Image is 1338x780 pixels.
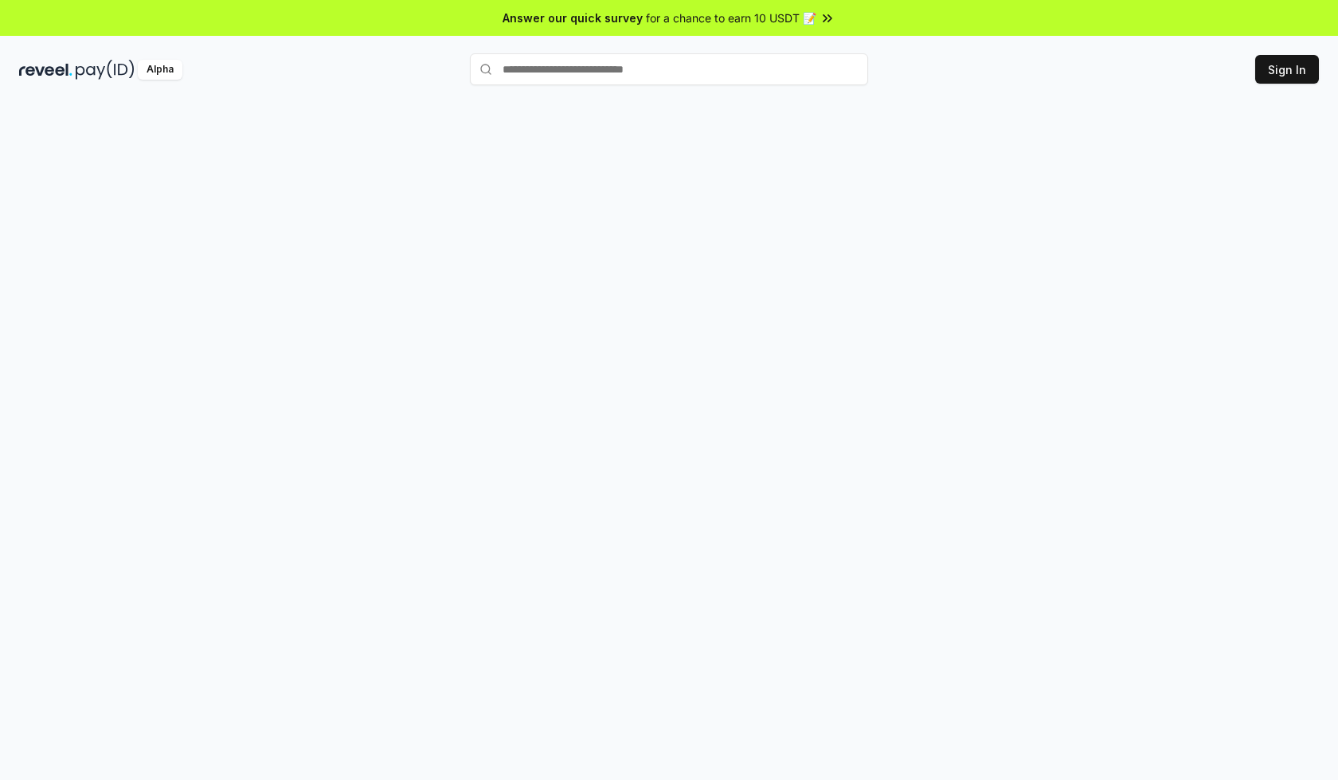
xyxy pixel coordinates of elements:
[138,60,182,80] div: Alpha
[646,10,816,26] span: for a chance to earn 10 USDT 📝
[1255,55,1319,84] button: Sign In
[503,10,643,26] span: Answer our quick survey
[76,60,135,80] img: pay_id
[19,60,72,80] img: reveel_dark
